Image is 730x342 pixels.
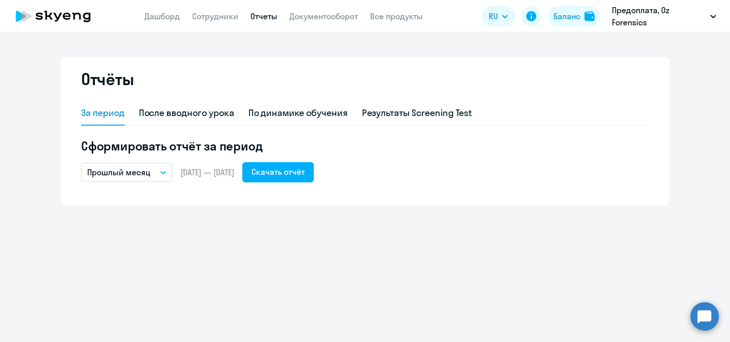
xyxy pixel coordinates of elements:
h2: Отчёты [81,69,134,89]
button: Предоплата, Oz Forensics [607,4,721,28]
div: По динамике обучения [248,106,348,120]
h5: Сформировать отчёт за период [81,138,649,154]
button: Скачать отчёт [242,162,314,182]
button: Прошлый месяц [81,163,172,182]
span: RU [489,10,498,22]
img: balance [585,11,595,21]
div: Баланс [554,10,580,22]
div: За период [81,106,125,120]
a: Все продукты [370,11,423,21]
a: Документооборот [289,11,358,21]
button: Балансbalance [547,6,601,26]
a: Отчеты [250,11,277,21]
div: После вводного урока [139,106,234,120]
button: RU [482,6,515,26]
a: Дашборд [144,11,180,21]
div: Результаты Screening Test [362,106,472,120]
p: Прошлый месяц [87,166,151,178]
a: Сотрудники [192,11,238,21]
span: [DATE] — [DATE] [180,167,234,178]
p: Предоплата, Oz Forensics [612,4,706,28]
div: Скачать отчёт [251,166,305,178]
